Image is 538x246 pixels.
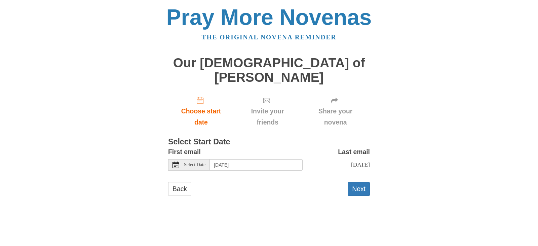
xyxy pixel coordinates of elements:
[175,106,227,128] span: Choose start date
[234,91,301,131] div: Click "Next" to confirm your start date first.
[168,91,234,131] a: Choose start date
[241,106,294,128] span: Invite your friends
[184,163,205,167] span: Select Date
[301,91,370,131] div: Click "Next" to confirm your start date first.
[168,182,191,196] a: Back
[348,182,370,196] button: Next
[351,161,370,168] span: [DATE]
[308,106,363,128] span: Share your novena
[202,34,337,41] a: The original novena reminder
[168,138,370,146] h3: Select Start Date
[166,5,372,30] a: Pray More Novenas
[168,146,201,157] label: First email
[168,56,370,84] h1: Our [DEMOGRAPHIC_DATA] of [PERSON_NAME]
[338,146,370,157] label: Last email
